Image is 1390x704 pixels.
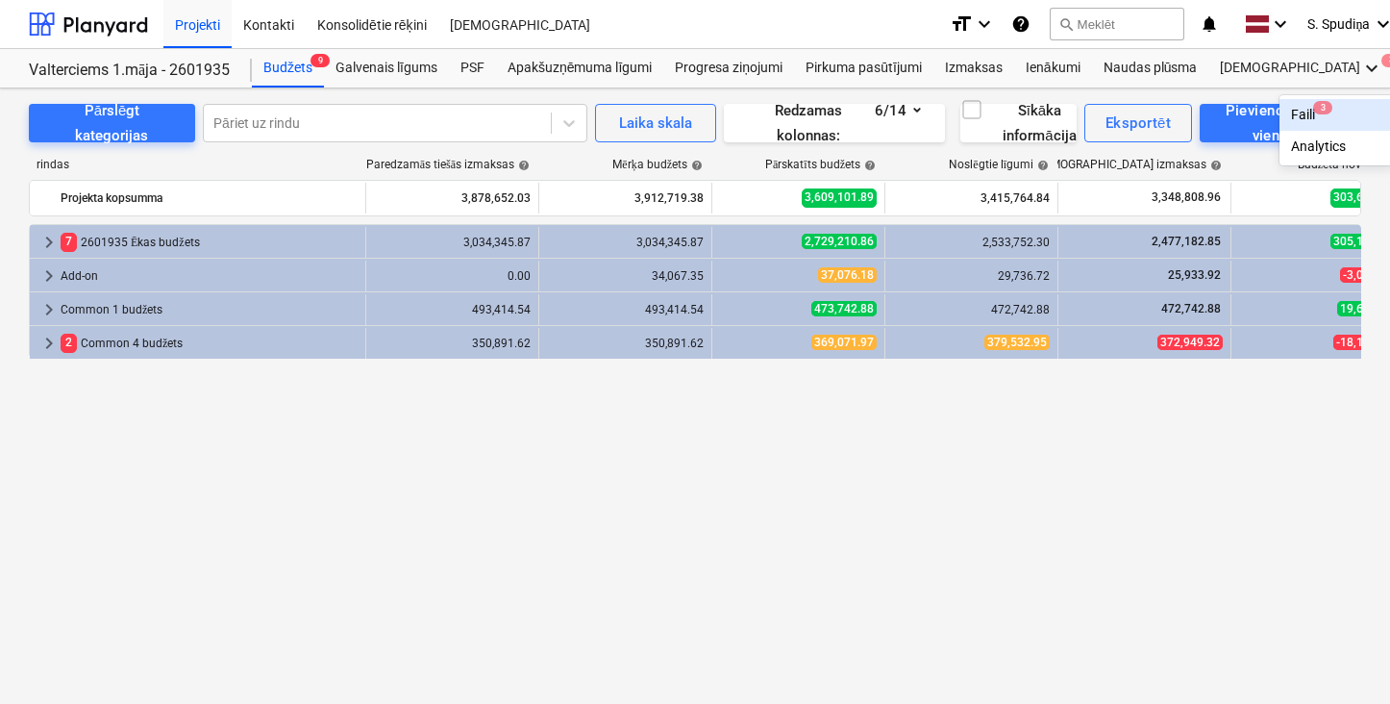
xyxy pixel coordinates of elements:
span: search [1058,16,1074,32]
i: keyboard_arrow_down [1269,13,1292,36]
span: S. Spudiņa [1307,16,1370,33]
button: Meklēt [1050,8,1184,40]
span: 3 [1313,101,1332,114]
i: keyboard_arrow_down [973,13,996,36]
div: Analytics [1291,138,1383,154]
div: Projekta kopsumma [61,183,358,214]
div: Faili [1291,107,1383,123]
i: notifications [1200,13,1219,36]
i: Zināšanu pamats [1011,13,1030,36]
i: format_size [950,13,973,36]
iframe: Chat Widget [1294,612,1390,704]
div: rindas [29,158,365,172]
